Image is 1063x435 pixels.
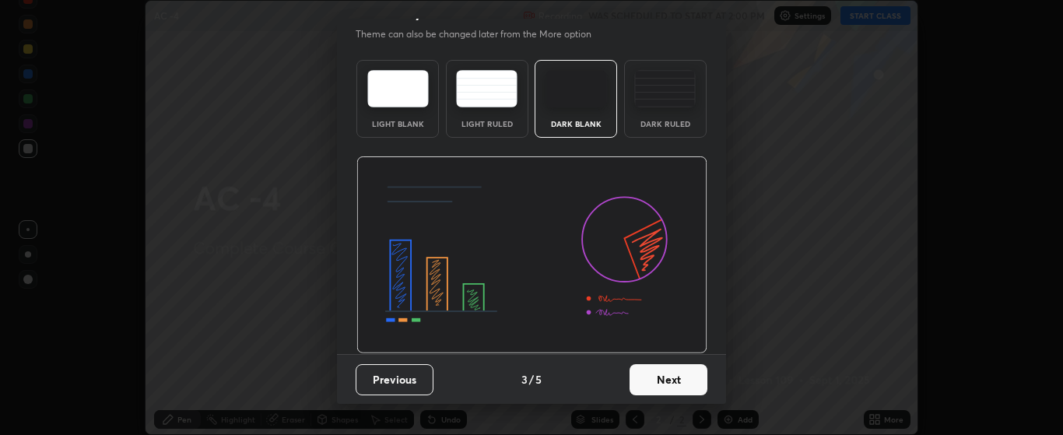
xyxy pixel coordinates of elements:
[529,371,534,388] h4: /
[456,120,518,128] div: Light Ruled
[356,27,608,41] p: Theme can also be changed later from the More option
[634,120,696,128] div: Dark Ruled
[546,70,607,107] img: darkTheme.f0cc69e5.svg
[634,70,696,107] img: darkRuledTheme.de295e13.svg
[456,70,517,107] img: lightRuledTheme.5fabf969.svg
[367,70,429,107] img: lightTheme.e5ed3b09.svg
[545,120,607,128] div: Dark Blank
[521,371,528,388] h4: 3
[367,120,429,128] div: Light Blank
[535,371,542,388] h4: 5
[356,364,433,395] button: Previous
[630,364,707,395] button: Next
[356,156,707,354] img: darkThemeBanner.d06ce4a2.svg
